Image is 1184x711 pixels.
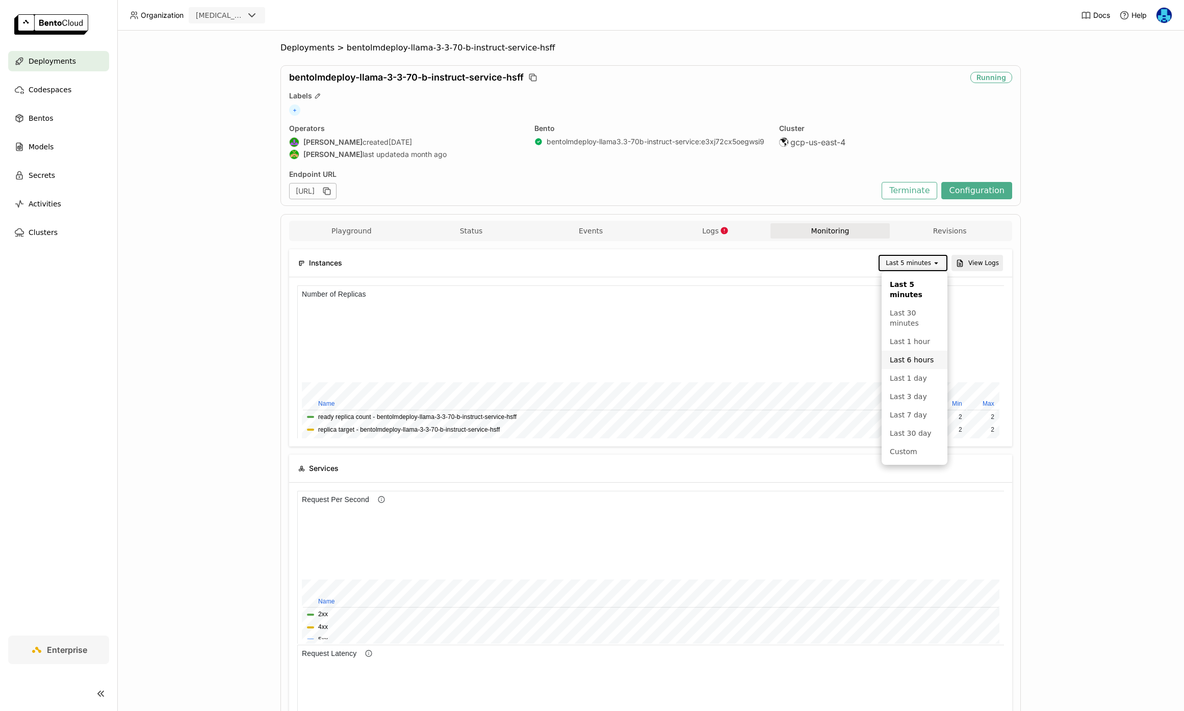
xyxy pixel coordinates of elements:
[6,113,244,125] th: name
[1,3,58,14] h6: Memory Usage
[21,140,161,149] button: bentolmdeploy-llama-3-3-70-b-instruct-service-hsff
[389,138,412,147] span: [DATE]
[951,255,1003,271] button: View Logs
[202,113,231,125] th: Minimum Value
[141,11,184,20] span: Organization
[21,144,31,154] button: 5xx
[8,194,109,214] a: Activities
[289,170,877,179] div: Endpoint URL
[702,226,718,235] span: Logs
[29,226,58,239] span: Clusters
[202,139,231,150] td: 272 GB
[316,126,347,138] td: 420%
[202,139,231,150] td: 79%
[21,127,34,137] button: Total
[890,223,1010,239] button: Revisions
[1,3,76,14] h6: GPU Memory Usage
[281,113,314,125] th: Minimum Value
[6,113,248,125] th: name
[882,182,937,199] button: Terminate
[6,113,165,125] th: name
[29,169,55,181] span: Secrets
[316,139,347,150] td: 210%
[166,113,201,125] th: Average Value
[890,410,939,420] div: Last 7 day
[405,150,447,159] span: a month ago
[245,113,280,125] th: Average Value
[932,259,940,267] svg: open
[21,139,161,149] button: bentolmdeploy-llama-3-3-70-b-instruct-service-hsff
[196,10,244,20] div: [MEDICAL_DATA]
[8,636,109,664] a: Enterprise
[1,3,112,14] h6: GPU Memory Bandwidth Usage
[290,150,299,159] img: Steve Guo
[289,104,300,116] span: +
[1,3,47,14] h6: CPU Usage
[289,137,522,147] div: created
[286,139,315,150] td: 196%
[1093,11,1110,20] span: Docs
[166,126,201,138] td: 393%
[890,428,939,438] div: Last 30 day
[245,126,280,138] td: 3.70 GiB
[8,137,109,157] a: Models
[531,223,651,239] button: Events
[249,113,285,125] th: Average Value
[1,3,75,14] h6: In-Progress Request
[280,43,334,53] span: Deployments
[8,165,109,186] a: Secrets
[6,105,701,117] th: name
[547,137,764,146] a: bentolmdeploy-llama3.3-70b-instruct-service:e3xj72cx5oegwsi9
[166,139,201,150] td: 113%
[166,139,201,150] td: 197%
[245,11,246,21] input: Selected revia.
[6,125,701,137] th: name
[315,139,347,150] td: 1.86 GiB
[29,198,61,210] span: Activities
[334,43,347,53] span: >
[202,126,231,138] td: 387%
[790,137,845,147] span: gcp-us-east-4
[1156,8,1172,23] img: Yi Guo
[202,126,231,138] td: 158%
[890,391,939,402] div: Last 3 day
[249,126,285,138] td: 412%
[297,285,1004,438] iframe: Number of Replicas
[281,126,314,138] td: 3.69 GiB
[29,112,53,124] span: Bentos
[202,139,231,150] td: 194%
[166,126,201,138] td: 226%
[890,446,939,457] div: Custom
[534,124,767,133] div: Bento
[286,126,315,138] td: 393%
[1131,11,1147,20] span: Help
[21,144,32,154] button: P90
[315,126,347,138] td: 3.71 GiB
[309,257,342,269] span: Instances
[292,223,411,239] button: Playground
[770,223,890,239] button: Monitoring
[289,149,522,160] div: last updated
[249,139,285,150] td: 206%
[14,14,88,35] img: logo
[886,258,931,268] div: Last 5 minutes
[347,43,555,53] span: bentolmdeploy-llama-3-3-70-b-instruct-service-hsff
